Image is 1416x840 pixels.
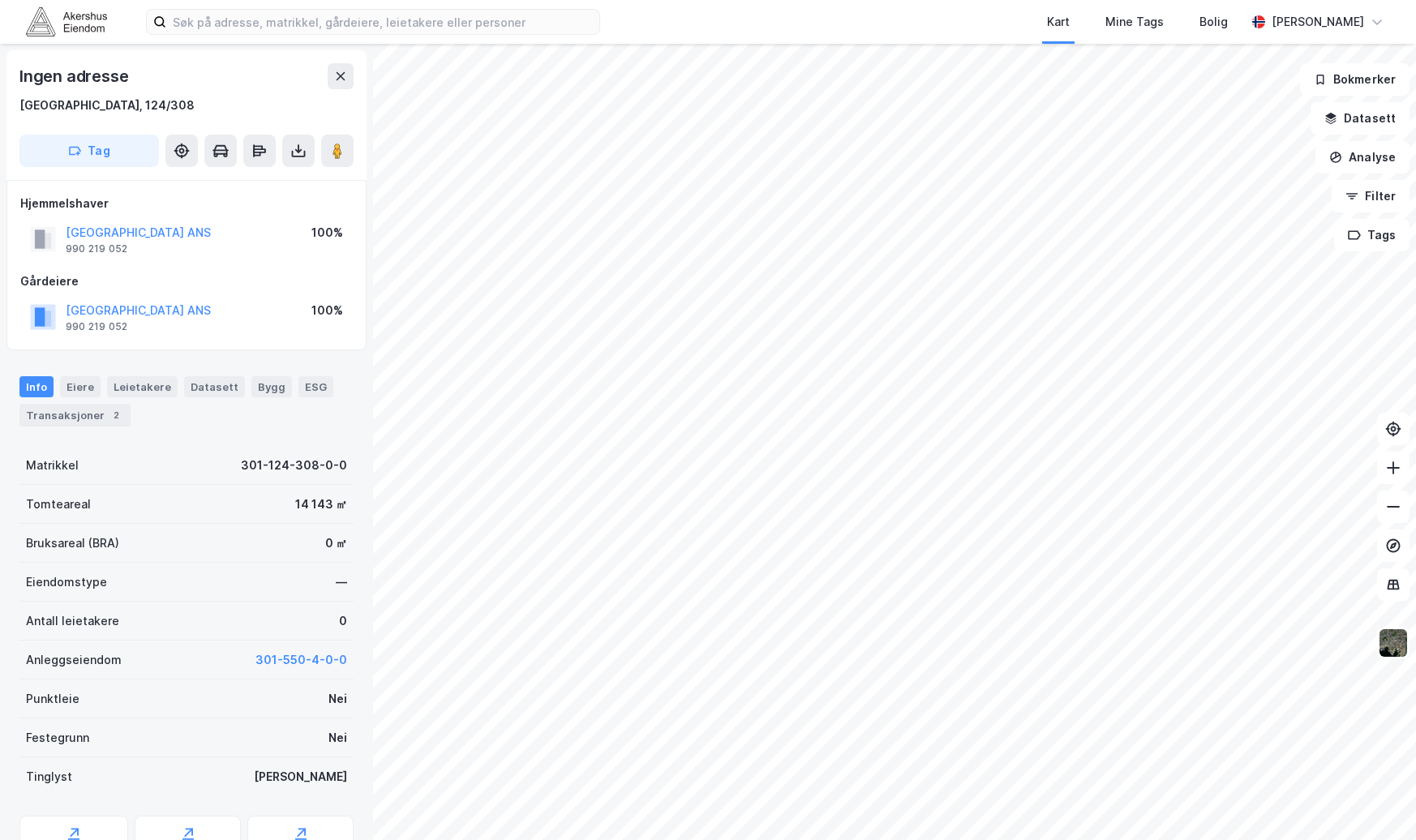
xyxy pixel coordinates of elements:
button: Tags [1334,219,1410,251]
img: 9k= [1378,628,1409,658]
div: 0 ㎡ [325,534,347,553]
div: Leietakere [107,376,178,397]
button: Analyse [1315,141,1410,174]
button: Tag [19,135,159,167]
div: [PERSON_NAME] [254,767,347,786]
div: Mine Tags [1105,12,1164,32]
div: 100% [311,223,343,242]
input: Søk på adresse, matrikkel, gårdeiere, leietakere eller personer [166,10,599,34]
div: — [336,572,347,592]
div: 100% [311,301,343,320]
div: Bygg [251,376,292,397]
div: Antall leietakere [26,611,119,631]
div: 14 143 ㎡ [295,495,347,514]
div: 301-124-308-0-0 [241,456,347,475]
div: 990 219 052 [66,320,127,333]
div: [PERSON_NAME] [1272,12,1364,32]
button: Filter [1332,180,1410,212]
div: Eiendomstype [26,572,107,592]
div: 2 [108,407,124,423]
button: 301-550-4-0-0 [255,650,347,670]
div: 990 219 052 [66,242,127,255]
div: Bolig [1199,12,1228,32]
div: Festegrunn [26,728,89,748]
div: Hjemmelshaver [20,194,353,213]
div: Kontrollprogram for chat [1335,762,1416,840]
button: Datasett [1311,102,1410,135]
div: Punktleie [26,689,79,709]
div: Matrikkel [26,456,79,475]
div: Info [19,376,54,397]
div: 0 [339,611,347,631]
div: Kart [1047,12,1070,32]
div: Tinglyst [26,767,72,786]
div: Ingen adresse [19,63,131,89]
div: [GEOGRAPHIC_DATA], 124/308 [19,96,195,115]
button: Bokmerker [1300,63,1410,96]
div: Datasett [184,376,245,397]
div: Transaksjoner [19,404,131,426]
div: Eiere [60,376,101,397]
div: ESG [298,376,333,397]
div: Anleggseiendom [26,650,122,670]
div: Nei [328,689,347,709]
div: Bruksareal (BRA) [26,534,119,553]
div: Nei [328,728,347,748]
div: Gårdeiere [20,272,353,291]
div: Tomteareal [26,495,91,514]
img: akershus-eiendom-logo.9091f326c980b4bce74ccdd9f866810c.svg [26,7,107,36]
iframe: Chat Widget [1335,762,1416,840]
